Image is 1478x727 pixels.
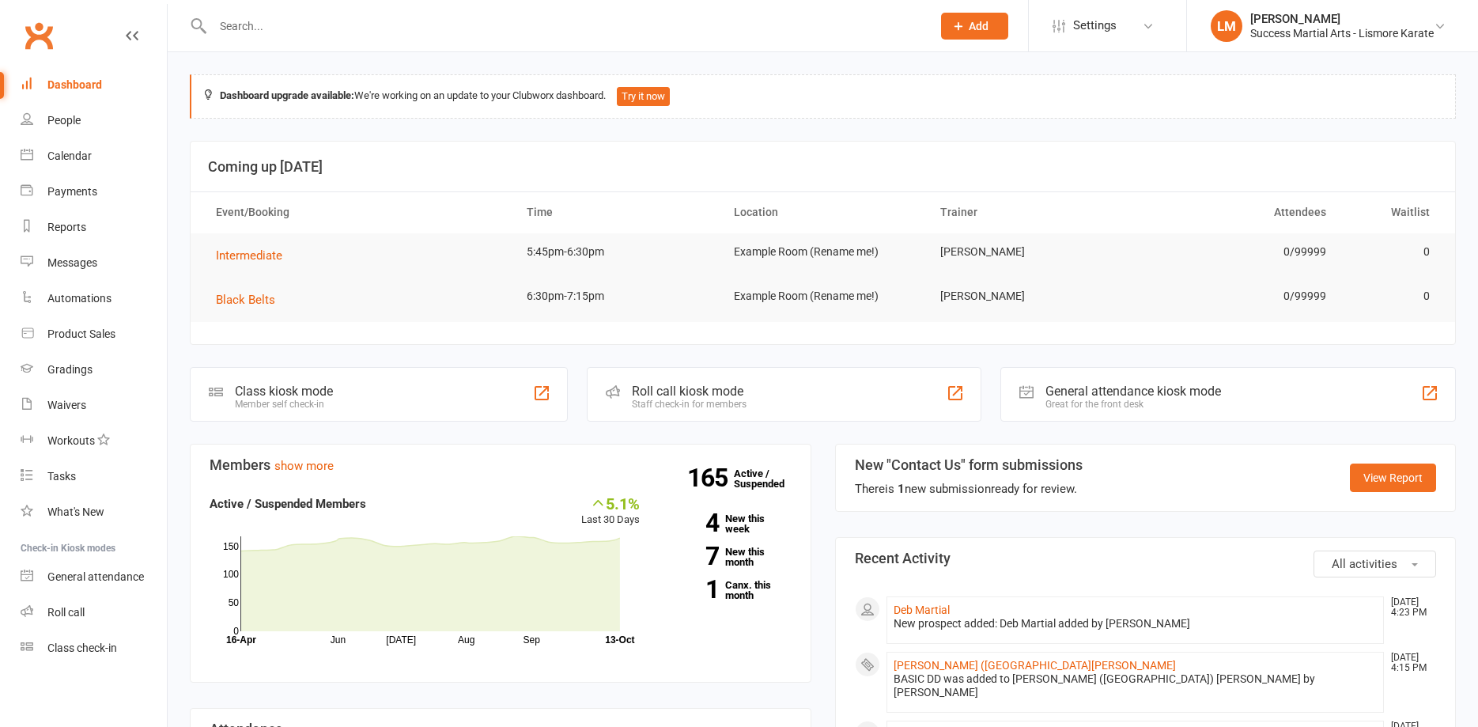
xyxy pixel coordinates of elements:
a: 7New this month [663,547,791,567]
a: Reports [21,210,167,245]
th: Trainer [926,192,1133,233]
a: Workouts [21,423,167,459]
div: We're working on an update to your Clubworx dashboard. [190,74,1456,119]
strong: 1 [898,482,905,496]
input: Search... [208,15,920,37]
a: Messages [21,245,167,281]
a: People [21,103,167,138]
button: Intermediate [216,246,293,265]
a: 1Canx. this month [663,580,791,600]
a: Class kiosk mode [21,630,167,666]
a: Gradings [21,352,167,388]
td: 0/99999 [1133,278,1340,315]
strong: 7 [663,544,719,568]
div: Staff check-in for members [632,399,747,410]
div: Tasks [47,470,76,483]
strong: Dashboard upgrade available: [220,89,354,101]
div: Roll call [47,606,85,619]
div: Automations [47,292,112,305]
div: Class check-in [47,642,117,654]
span: All activities [1332,557,1397,571]
a: View Report [1350,464,1436,492]
div: 5.1% [581,494,640,512]
div: Product Sales [47,328,115,340]
h3: Recent Activity [855,551,1437,566]
a: Payments [21,174,167,210]
td: 5:45pm-6:30pm [512,233,720,271]
div: Workouts [47,434,95,447]
div: Last 30 Days [581,494,640,528]
th: Location [720,192,927,233]
div: LM [1211,10,1242,42]
div: Roll call kiosk mode [632,384,747,399]
a: Deb Martial [894,604,950,616]
a: Clubworx [19,16,59,55]
strong: Active / Suspended Members [210,497,366,511]
time: [DATE] 4:15 PM [1383,653,1435,673]
div: Payments [47,185,97,198]
button: All activities [1314,551,1436,577]
time: [DATE] 4:23 PM [1383,597,1435,618]
th: Waitlist [1340,192,1444,233]
a: show more [274,459,334,473]
a: General attendance kiosk mode [21,559,167,595]
td: [PERSON_NAME] [926,278,1133,315]
h3: New "Contact Us" form submissions [855,457,1083,473]
strong: 165 [687,466,734,490]
td: Example Room (Rename me!) [720,278,927,315]
div: [PERSON_NAME] [1250,12,1434,26]
div: General attendance [47,570,144,583]
td: 6:30pm-7:15pm [512,278,720,315]
div: People [47,114,81,127]
td: 0/99999 [1133,233,1340,271]
th: Attendees [1133,192,1340,233]
strong: 1 [663,577,719,601]
a: Roll call [21,595,167,630]
div: New prospect added: Deb Martial added by [PERSON_NAME] [894,617,1378,630]
div: Success Martial Arts - Lismore Karate [1250,26,1434,40]
a: 165Active / Suspended [734,456,803,501]
a: Calendar [21,138,167,174]
td: 0 [1340,278,1444,315]
a: Dashboard [21,67,167,103]
button: Add [941,13,1008,40]
div: Great for the front desk [1045,399,1221,410]
h3: Coming up [DATE] [208,159,1438,175]
a: Tasks [21,459,167,494]
div: Dashboard [47,78,102,91]
div: Calendar [47,150,92,162]
div: General attendance kiosk mode [1045,384,1221,399]
div: Waivers [47,399,86,411]
div: Class kiosk mode [235,384,333,399]
h3: Members [210,457,792,473]
div: Gradings [47,363,93,376]
a: Product Sales [21,316,167,352]
th: Time [512,192,720,233]
button: Black Belts [216,290,286,309]
a: [PERSON_NAME] ([GEOGRAPHIC_DATA][PERSON_NAME] [894,659,1176,672]
span: Black Belts [216,293,275,307]
td: [PERSON_NAME] [926,233,1133,271]
strong: 4 [663,511,719,535]
a: 4New this week [663,513,791,534]
button: Try it now [617,87,670,106]
span: Settings [1073,8,1117,44]
a: What's New [21,494,167,530]
th: Event/Booking [202,192,512,233]
td: Example Room (Rename me!) [720,233,927,271]
div: BASIC DD was added to [PERSON_NAME] ([GEOGRAPHIC_DATA]) [PERSON_NAME] by [PERSON_NAME] [894,672,1378,699]
td: 0 [1340,233,1444,271]
a: Automations [21,281,167,316]
span: Add [969,20,988,32]
a: Waivers [21,388,167,423]
div: What's New [47,505,104,518]
span: Intermediate [216,248,282,263]
div: Reports [47,221,86,233]
div: Member self check-in [235,399,333,410]
div: Messages [47,256,97,269]
div: There is new submission ready for review. [855,479,1083,498]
